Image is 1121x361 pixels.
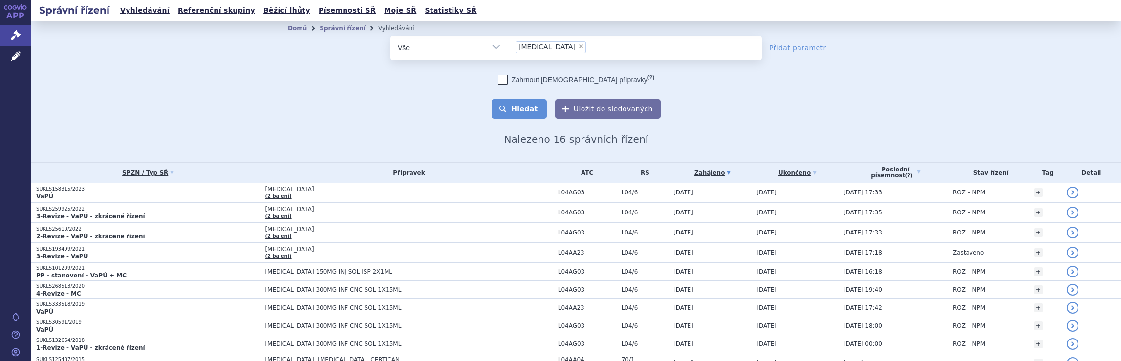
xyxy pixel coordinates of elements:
p: SUKLS101209/2021 [36,265,260,272]
a: Písemnosti SŘ [316,4,379,17]
strong: VaPÚ [36,193,53,200]
a: (2 balení) [265,254,291,259]
span: [MEDICAL_DATA] [265,206,509,212]
span: [DATE] [756,322,776,329]
span: [DATE] [673,322,693,329]
span: [DATE] 17:33 [843,189,882,196]
span: [MEDICAL_DATA] 300MG INF CNC SOL 1X15ML [265,304,509,311]
p: SUKLS333518/2019 [36,301,260,308]
span: ROZ – NPM [953,340,985,347]
a: SPZN / Typ SŘ [36,166,260,180]
strong: 1-Revize - VaPÚ - zkrácené řízení [36,344,145,351]
strong: VaPÚ [36,326,53,333]
span: L04AA23 [558,304,617,311]
span: [MEDICAL_DATA] 300MG INF CNC SOL 1X15ML [265,286,509,293]
span: L04/6 [622,286,668,293]
strong: 3-Revize - VaPÚ [36,253,88,260]
span: ROZ – NPM [953,209,985,216]
span: [DATE] [756,209,776,216]
strong: VaPÚ [36,308,53,315]
strong: 4-Revize - MC [36,290,81,297]
a: detail [1067,320,1078,332]
span: ROZ – NPM [953,189,985,196]
li: natalizumab [516,41,586,53]
a: Referenční skupiny [175,4,258,17]
span: [DATE] 17:35 [843,209,882,216]
span: [DATE] 00:00 [843,340,882,347]
abbr: (?) [647,74,654,81]
p: SUKLS193499/2021 [36,246,260,253]
span: L04AG03 [558,286,617,293]
a: (2 balení) [265,193,291,199]
span: [MEDICAL_DATA] 150MG INJ SOL ISP 2X1ML [265,268,509,275]
p: SUKLS30591/2019 [36,319,260,326]
a: (2 balení) [265,234,291,239]
a: Domů [288,25,307,32]
label: Zahrnout [DEMOGRAPHIC_DATA] přípravky [498,75,654,85]
span: [MEDICAL_DATA] [265,226,509,233]
span: [MEDICAL_DATA] [265,246,509,253]
span: [DATE] [756,340,776,347]
span: Zastaveno [953,249,984,256]
span: [DATE] [756,229,776,236]
a: detail [1067,247,1078,258]
span: L04/6 [622,229,668,236]
a: + [1034,285,1043,294]
span: [DATE] [756,286,776,293]
span: [DATE] [673,304,693,311]
span: [DATE] 17:33 [843,229,882,236]
span: L04AG03 [558,322,617,329]
strong: 3-Revize - VaPÚ - zkrácené řízení [36,213,145,220]
span: [DATE] 16:18 [843,268,882,275]
span: [DATE] [673,229,693,236]
p: SUKLS268513/2020 [36,283,260,290]
a: (2 balení) [265,213,291,219]
span: [DATE] [756,249,776,256]
span: [DATE] 17:18 [843,249,882,256]
a: detail [1067,302,1078,314]
a: detail [1067,266,1078,277]
th: ATC [553,163,617,183]
a: + [1034,188,1043,197]
a: + [1034,248,1043,257]
a: Poslednípísemnost(?) [843,163,948,183]
span: L04/6 [622,209,668,216]
a: Statistiky SŘ [422,4,479,17]
li: Vyhledávání [378,21,427,36]
th: Tag [1029,163,1062,183]
span: [DATE] [673,268,693,275]
span: ROZ – NPM [953,304,985,311]
a: + [1034,340,1043,348]
a: + [1034,321,1043,330]
span: [MEDICAL_DATA] 300MG INF CNC SOL 1X15ML [265,322,509,329]
p: SUKLS132664/2018 [36,337,260,344]
a: Přidat parametr [769,43,826,53]
a: + [1034,208,1043,217]
a: Zahájeno [673,166,752,180]
strong: PP - stanovení - VaPÚ + MC [36,272,127,279]
span: [DATE] [673,340,693,347]
th: Detail [1062,163,1121,183]
button: Uložit do sledovaných [555,99,661,119]
span: L04AG03 [558,340,617,347]
span: L04AG03 [558,229,617,236]
span: ROZ – NPM [953,322,985,329]
span: [MEDICAL_DATA] [518,43,576,50]
th: Stav řízení [948,163,1029,183]
span: L04AG03 [558,209,617,216]
a: detail [1067,187,1078,198]
a: detail [1067,227,1078,238]
th: Přípravek [260,163,553,183]
span: [MEDICAL_DATA] 300MG INF CNC SOL 1X15ML [265,340,509,347]
span: [DATE] [673,249,693,256]
a: Vyhledávání [117,4,172,17]
p: SUKLS259925/2022 [36,206,260,212]
p: SUKLS158315/2023 [36,186,260,192]
span: Nalezeno 16 správních řízení [504,133,648,145]
a: + [1034,303,1043,312]
span: L04/6 [622,249,668,256]
span: L04/6 [622,340,668,347]
span: × [578,43,584,49]
abbr: (?) [905,173,912,179]
span: [DATE] [673,209,693,216]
